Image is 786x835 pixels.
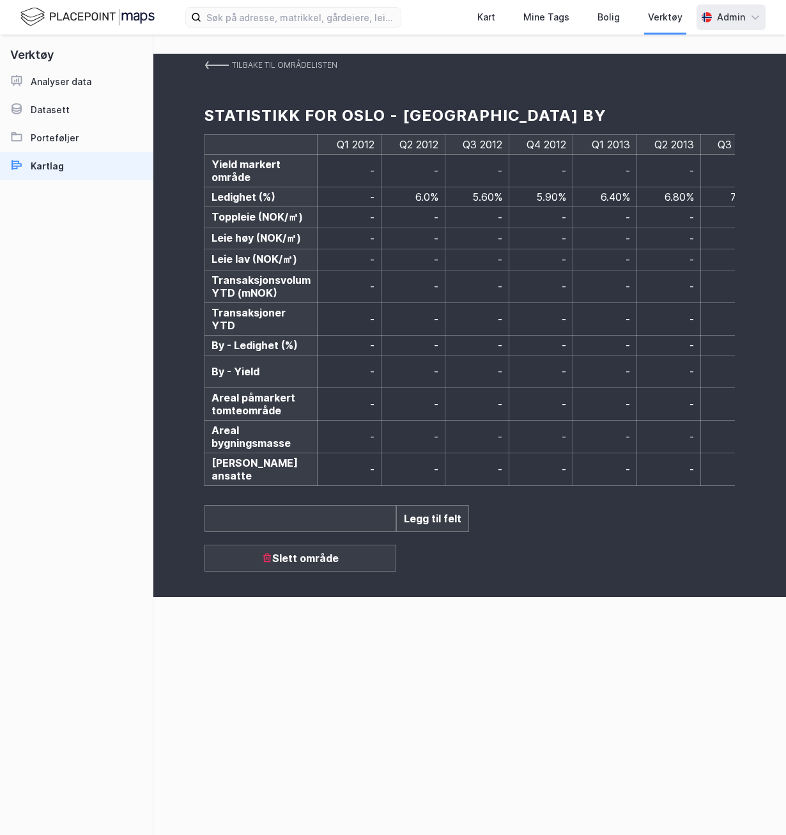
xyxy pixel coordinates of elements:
[212,339,298,352] span: By - Ledighet (%)
[434,313,438,325] span: -
[498,313,502,325] span: -
[337,138,374,151] span: Q1 2012
[626,463,630,476] span: -
[212,365,259,378] span: By - Yield
[212,231,301,244] span: Leie høy (NOK/㎡)
[434,430,438,443] span: -
[562,313,566,325] span: -
[562,365,566,378] span: -
[626,280,630,293] span: -
[498,463,502,476] span: -
[722,774,786,835] iframe: Chat Widget
[498,365,502,378] span: -
[20,6,155,28] img: logo.f888ab2527a4732fd821a326f86c7f29.svg
[562,164,566,177] span: -
[690,398,694,410] span: -
[31,159,64,174] div: Kartlag
[498,398,502,410] span: -
[201,8,401,27] input: Søk på adresse, matrikkel, gårdeiere, leietakere eller personer
[370,313,374,325] span: -
[626,211,630,224] span: -
[690,232,694,245] span: -
[370,232,374,245] span: -
[396,505,469,532] div: Legg til felt
[665,191,694,203] span: 6.80%
[626,253,630,266] span: -
[204,545,396,572] div: Slett område
[730,191,758,203] span: 7.20%
[212,274,311,299] span: Transaksjonsvolum YTD (mNOK)
[648,10,682,25] div: Verktøy
[370,211,374,224] span: -
[212,253,297,265] span: Leie lav (NOK/㎡)
[370,164,374,177] span: -
[370,253,374,266] span: -
[562,232,566,245] span: -
[626,164,630,177] span: -
[212,306,286,332] span: Transaksjoner YTD
[717,10,745,25] div: Admin
[626,398,630,410] span: -
[654,138,694,151] span: Q2 2013
[399,138,438,151] span: Q2 2012
[434,211,438,224] span: -
[562,339,566,352] span: -
[204,54,337,77] a: Tilbake til områdelisten
[690,463,694,476] span: -
[204,60,229,70] img: BackButton.72d039ae688316798c97bc7471d4fa5d.svg
[536,191,566,203] span: 5.90%
[626,365,630,378] span: -
[434,253,438,266] span: -
[370,365,374,378] span: -
[415,191,438,203] span: 6.0%
[477,10,495,25] div: Kart
[562,463,566,476] span: -
[434,365,438,378] span: -
[690,339,694,352] span: -
[31,74,91,90] div: Analyser data
[434,164,438,177] span: -
[626,232,630,245] span: -
[434,339,438,352] span: -
[626,430,630,443] span: -
[370,398,374,410] span: -
[718,138,758,151] span: Q3 2013
[690,365,694,378] span: -
[722,774,786,835] div: Kontrollprogram for chat
[690,280,694,293] span: -
[370,339,374,352] span: -
[370,463,374,476] span: -
[562,398,566,410] span: -
[626,339,630,352] span: -
[498,253,502,266] span: -
[212,457,298,482] span: [PERSON_NAME] ansatte
[370,430,374,443] span: -
[212,210,303,223] span: Toppleie (NOK/㎡)
[690,253,694,266] span: -
[562,253,566,266] span: -
[690,164,694,177] span: -
[212,158,281,183] span: Yield markert område
[232,54,337,77] div: Tilbake til områdelisten
[472,191,502,203] span: 5.60%
[434,398,438,410] span: -
[562,430,566,443] span: -
[527,138,566,151] span: Q4 2012
[434,280,438,293] span: -
[592,138,630,151] span: Q1 2013
[690,313,694,325] span: -
[597,10,620,25] div: Bolig
[212,424,291,449] span: Areal bygningsmasse
[562,211,566,224] span: -
[370,280,374,293] span: -
[370,191,374,203] span: -
[498,339,502,352] span: -
[31,130,79,146] div: Porteføljer
[212,191,275,203] span: Ledighet (%)
[690,430,694,443] span: -
[434,463,438,476] span: -
[498,164,502,177] span: -
[498,232,502,245] span: -
[601,191,630,203] span: 6.40%
[562,280,566,293] span: -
